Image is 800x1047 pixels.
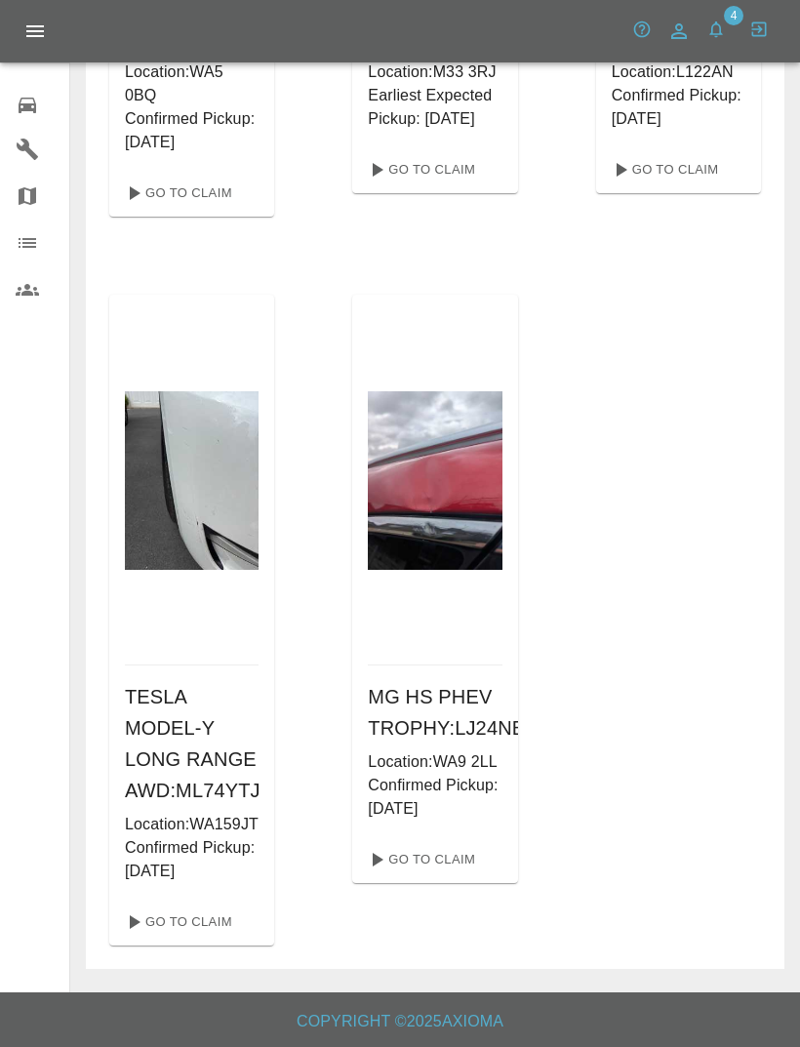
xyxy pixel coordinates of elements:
p: Confirmed Pickup: [DATE] [368,774,501,821]
button: Open drawer [12,8,59,55]
a: Go To Claim [360,154,480,185]
a: Go To Claim [360,844,480,875]
a: Go To Claim [117,906,237,938]
p: Location: WA159JT [125,813,259,836]
p: Location: M33 3RJ [368,60,501,84]
h6: MG HS PHEV TROPHY : LJ24NBR [368,681,501,744]
h6: Copyright © 2025 Axioma [16,1008,784,1035]
p: Location: L122AN [612,60,745,84]
a: Go To Claim [604,154,724,185]
p: Earliest Expected Pickup: [DATE] [368,84,501,131]
a: Go To Claim [117,178,237,209]
p: Location: WA9 2LL [368,750,501,774]
p: Confirmed Pickup: [DATE] [612,84,745,131]
p: Confirmed Pickup: [DATE] [125,836,259,883]
h6: TESLA MODEL-Y LONG RANGE AWD : ML74YTJ [125,681,259,806]
p: Confirmed Pickup: [DATE] [125,107,259,154]
span: 4 [724,6,743,25]
p: Location: WA5 0BQ [125,60,259,107]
